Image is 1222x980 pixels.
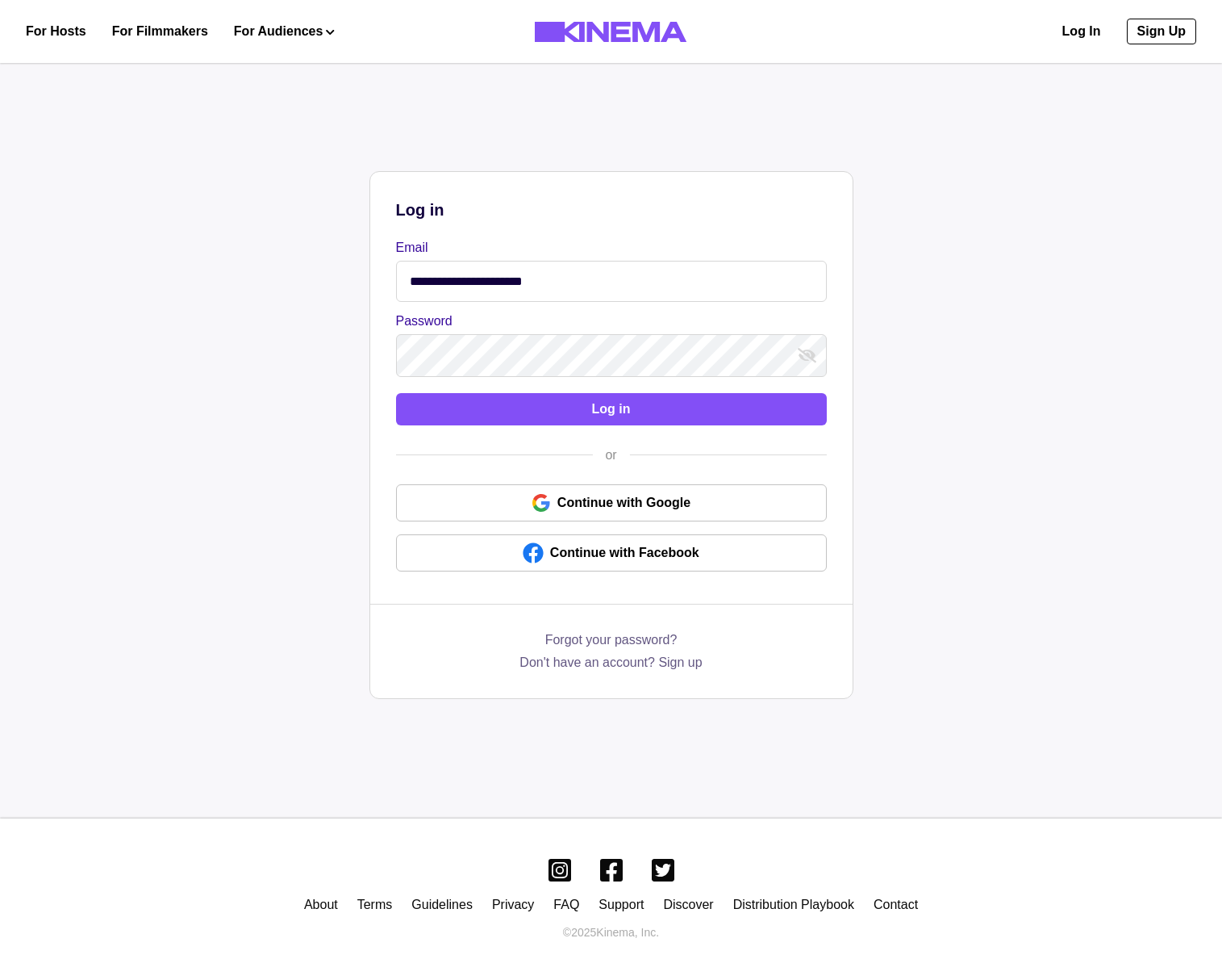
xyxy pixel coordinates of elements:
a: FAQ [553,898,579,911]
p: Log in [396,198,827,222]
a: Discover [663,898,713,911]
a: Log In [1062,22,1101,41]
a: Continue with Facebook [396,534,827,572]
label: Password [396,312,817,331]
a: For Hosts [26,22,86,41]
label: Email [396,238,817,258]
a: Forgot your password? [545,630,678,653]
button: show password [795,343,820,369]
a: Terms [357,898,393,911]
a: Contact [874,898,918,911]
a: About [304,898,338,911]
a: Continue with Google [396,484,827,521]
a: Don't have an account? Sign up [519,653,702,672]
a: For Filmmakers [112,22,208,41]
a: Guidelines [411,898,473,911]
a: Sign Up [1127,19,1196,44]
a: Support [598,898,644,911]
div: or [592,446,629,465]
button: Log in [396,393,827,425]
p: © 2025 Kinema, Inc. [563,924,659,941]
a: Distribution Playbook [733,898,854,911]
button: For Audiences [234,22,335,41]
a: Privacy [492,898,534,911]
